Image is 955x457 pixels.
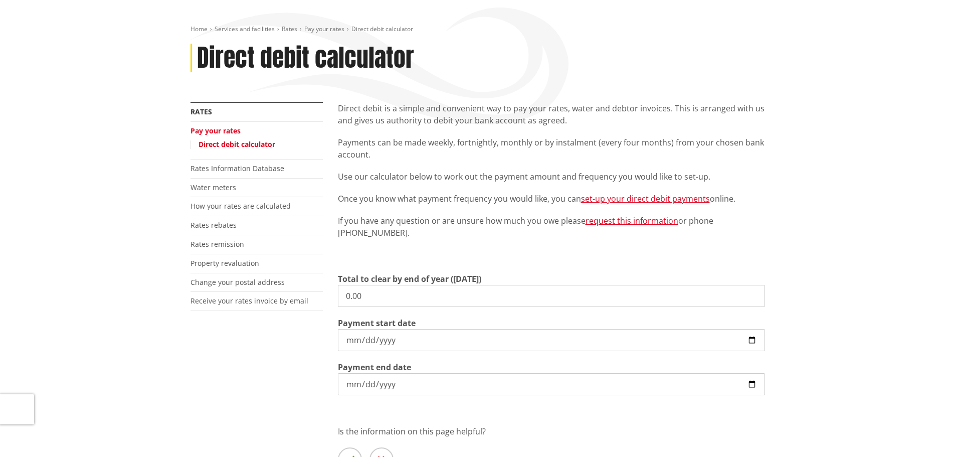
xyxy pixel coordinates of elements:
[215,25,275,33] a: Services and facilities
[282,25,297,33] a: Rates
[338,317,416,329] label: Payment start date
[338,273,481,285] label: Total to clear by end of year ([DATE])
[190,25,765,34] nav: breadcrumb
[586,215,678,226] a: request this information
[338,171,765,183] p: Use our calculator below to work out the payment amount and frequency you would like to set-up.
[338,425,765,437] p: Is the information on this page helpful?
[338,136,765,161] p: Payments can be made weekly, fortnightly, monthly or by instalment (every four months) from your ...
[304,25,344,33] a: Pay your rates
[338,361,411,373] label: Payment end date
[190,239,244,249] a: Rates remission
[190,164,284,173] a: Rates Information Database
[338,215,765,239] p: If you have any question or are unsure how much you owe please or phone [PHONE_NUMBER].
[190,25,208,33] a: Home
[581,193,710,204] a: set-up your direct debit payments
[190,220,237,230] a: Rates rebates
[909,415,945,451] iframe: Messenger Launcher
[190,201,291,211] a: How your rates are calculated
[190,107,212,116] a: Rates
[190,183,236,192] a: Water meters
[197,44,414,73] h1: Direct debit calculator
[190,296,308,306] a: Receive your rates invoice by email
[199,139,275,149] a: Direct debit calculator
[338,102,765,126] p: Direct debit is a simple and convenient way to pay your rates, water and debtor invoices. This is...
[351,25,413,33] span: Direct debit calculator
[190,277,285,287] a: Change your postal address
[190,258,259,268] a: Property revaluation
[190,126,241,135] a: Pay your rates
[338,193,765,205] p: Once you know what payment frequency you would like, you can online.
